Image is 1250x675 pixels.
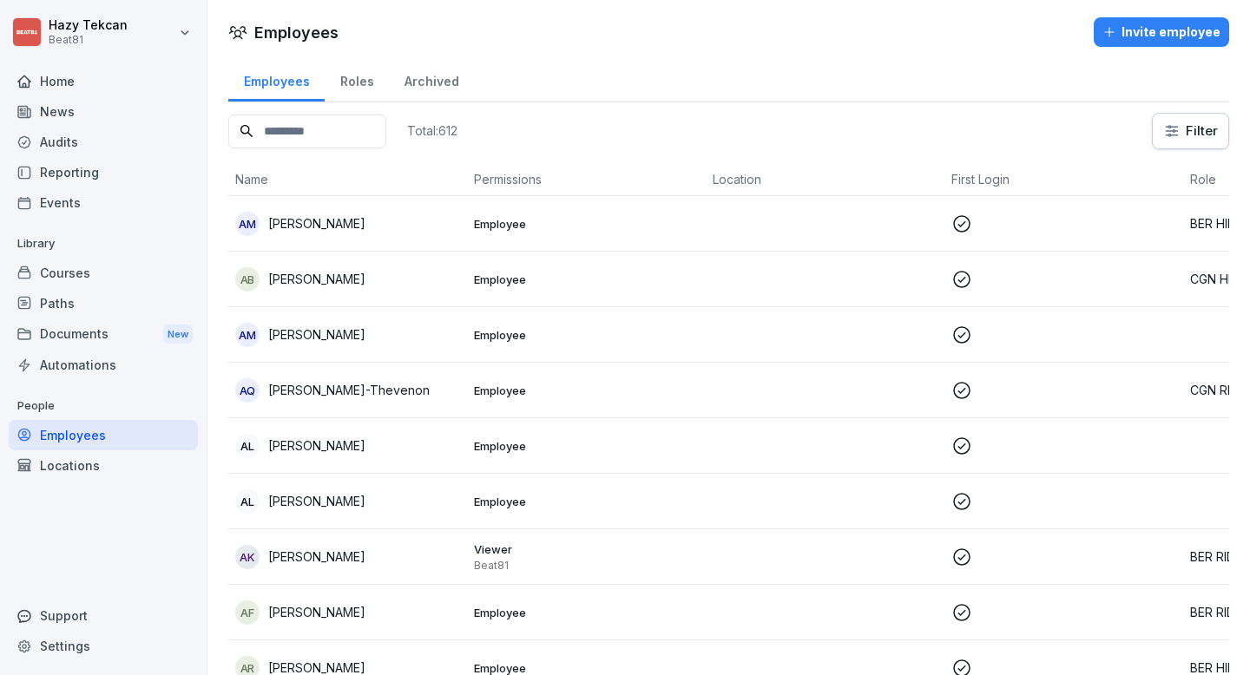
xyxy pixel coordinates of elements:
[474,494,699,509] p: Employee
[9,420,198,450] a: Employees
[9,600,198,631] div: Support
[474,605,699,620] p: Employee
[9,631,198,661] a: Settings
[268,325,365,344] p: [PERSON_NAME]
[268,436,365,455] p: [PERSON_NAME]
[49,34,128,46] p: Beat81
[9,127,198,157] a: Audits
[235,267,260,292] div: AB
[268,270,365,288] p: [PERSON_NAME]
[467,163,706,196] th: Permissions
[268,381,430,399] p: [PERSON_NAME]-Thevenon
[254,21,339,44] h1: Employees
[389,57,474,102] a: Archived
[474,541,699,557] p: Viewer
[235,600,260,625] div: AF
[1153,114,1228,148] button: Filter
[474,559,699,573] p: Beat81
[235,323,260,347] div: AM
[268,603,365,621] p: [PERSON_NAME]
[474,383,699,398] p: Employee
[228,163,467,196] th: Name
[1163,122,1218,140] div: Filter
[9,187,198,218] a: Events
[474,216,699,232] p: Employee
[268,547,365,566] p: [PERSON_NAME]
[268,214,365,233] p: [PERSON_NAME]
[49,18,128,33] p: Hazy Tekcan
[474,272,699,287] p: Employee
[235,434,260,458] div: AL
[268,492,365,510] p: [PERSON_NAME]
[9,450,198,481] a: Locations
[474,327,699,343] p: Employee
[9,258,198,288] a: Courses
[944,163,1183,196] th: First Login
[9,392,198,420] p: People
[235,489,260,514] div: AL
[9,96,198,127] a: News
[474,438,699,454] p: Employee
[706,163,944,196] th: Location
[235,212,260,236] div: AM
[9,157,198,187] a: Reporting
[163,324,193,344] div: New
[9,66,198,96] a: Home
[1102,23,1220,42] div: Invite employee
[325,57,389,102] a: Roles
[235,378,260,403] div: AQ
[9,318,198,351] a: DocumentsNew
[9,318,198,351] div: Documents
[9,350,198,380] a: Automations
[407,122,457,139] p: Total: 612
[9,288,198,318] a: Paths
[228,57,325,102] a: Employees
[1094,17,1229,47] button: Invite employee
[235,545,260,569] div: AK
[9,230,198,258] p: Library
